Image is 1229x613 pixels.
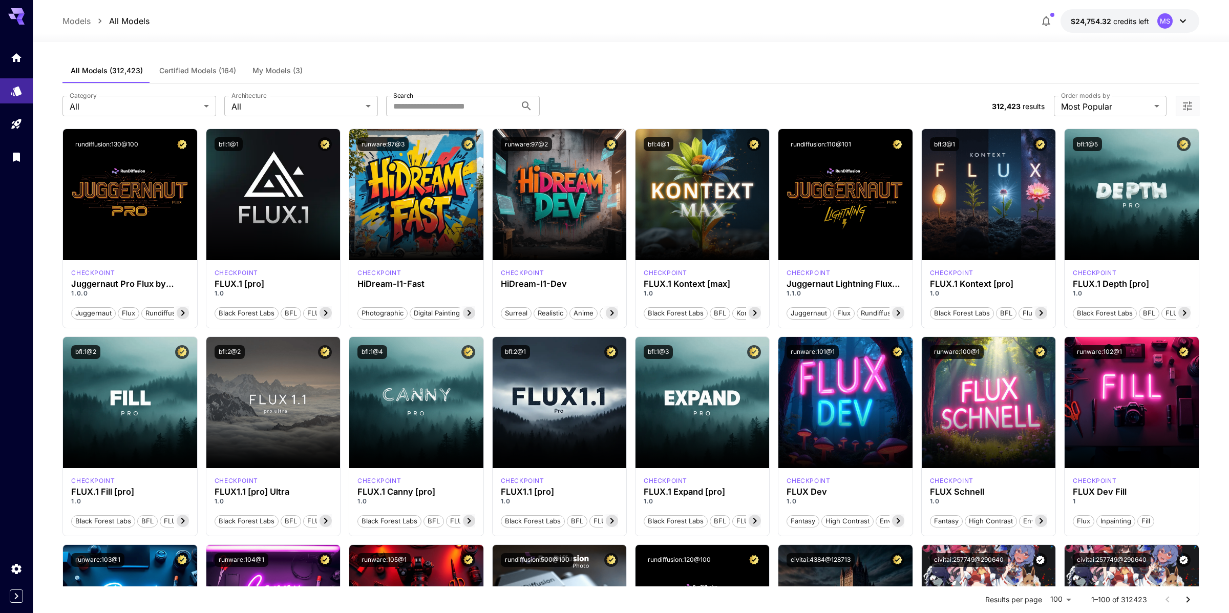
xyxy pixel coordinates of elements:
[318,553,332,567] button: Certified Model – Vetted for best performance and includes a commercial license.
[159,66,236,75] span: Certified Models (164)
[304,516,370,526] span: FLUX1.1 [pro] Ultra
[501,553,574,567] button: rundiffusion:500@100
[62,15,91,27] p: Models
[501,308,531,319] span: Surreal
[1046,592,1075,607] div: 100
[930,514,963,527] button: Fantasy
[930,268,973,278] p: checkpoint
[834,308,854,319] span: flux
[733,308,764,319] span: Kontext
[461,345,475,359] button: Certified Model – Vetted for best performance and includes a commercial license.
[501,345,530,359] button: bfl:2@1
[1091,595,1147,605] p: 1–100 of 312423
[732,514,806,527] button: FLUX.1 Expand [pro]
[71,279,188,289] h3: Juggernaut Pro Flux by RunDiffusion
[930,487,1047,497] h3: FLUX Schnell
[501,497,618,506] p: 1.0
[1073,279,1190,289] div: FLUX.1 Depth [pro]
[1181,100,1194,113] button: Open more filters
[787,268,830,278] p: checkpoint
[1178,589,1198,610] button: Go to next page
[567,514,587,527] button: BFL
[569,306,598,320] button: Anime
[930,279,1047,289] div: FLUX.1 Kontext [pro]
[891,345,904,359] button: Certified Model – Vetted for best performance and includes a commercial license.
[1033,553,1047,567] button: Verified working
[10,51,23,64] div: Home
[787,487,904,497] h3: FLUX Dev
[644,137,673,151] button: bfl:4@1
[215,137,243,151] button: bfl:1@1
[822,516,873,526] span: High Contrast
[600,306,632,320] button: Stylized
[141,306,189,320] button: rundiffusion
[930,476,973,485] div: FLUX.1 S
[747,345,761,359] button: Certified Model – Vetted for best performance and includes a commercial license.
[501,514,565,527] button: Black Forest Labs
[175,553,189,567] button: Certified Model – Vetted for best performance and includes a commercial license.
[71,268,115,278] p: checkpoint
[281,308,301,319] span: BFL
[604,345,618,359] button: Certified Model – Vetted for best performance and includes a commercial license.
[733,516,805,526] span: FLUX.1 Expand [pro]
[965,514,1017,527] button: High Contrast
[424,516,443,526] span: BFL
[10,118,23,131] div: Playground
[71,476,115,485] p: checkpoint
[787,137,855,151] button: rundiffusion:110@101
[357,306,408,320] button: Photographic
[644,268,687,278] div: FLUX.1 Kontext [max]
[501,476,544,485] p: checkpoint
[215,268,258,278] p: checkpoint
[70,100,200,113] span: All
[357,345,387,359] button: bfl:1@4
[787,345,839,359] button: runware:101@1
[1137,514,1154,527] button: Fill
[215,308,278,319] span: Black Forest Labs
[857,308,904,319] span: rundiffusion
[318,137,332,151] button: Certified Model – Vetted for best performance and includes a commercial license.
[215,306,279,320] button: Black Forest Labs
[1177,345,1191,359] button: Certified Model – Vetted for best performance and includes a commercial license.
[930,345,984,359] button: runware:100@1
[644,289,761,298] p: 1.0
[644,308,707,319] span: Black Forest Labs
[1019,306,1066,320] button: Flux Kontext
[215,345,245,359] button: bfl:2@2
[501,487,618,497] h3: FLUX1.1 [pro]
[1073,487,1190,497] h3: FLUX Dev Fill
[930,497,1047,506] p: 1.0
[787,553,855,567] button: civitai:4384@128713
[501,137,552,151] button: runware:97@2
[357,279,475,289] h3: HiDream-I1-Fast
[644,268,687,278] p: checkpoint
[644,516,707,526] span: Black Forest Labs
[644,306,708,320] button: Black Forest Labs
[891,137,904,151] button: Certified Model – Vetted for best performance and includes a commercial license.
[138,516,157,526] span: BFL
[1073,476,1116,485] p: checkpoint
[142,308,189,319] span: rundiffusion
[1061,100,1150,113] span: Most Popular
[787,306,831,320] button: juggernaut
[787,514,819,527] button: Fantasy
[71,268,115,278] div: FLUX.1 D
[1139,308,1159,319] span: BFL
[930,476,973,485] p: checkpoint
[710,516,730,526] span: BFL
[175,345,189,359] button: Certified Model – Vetted for best performance and includes a commercial license.
[996,306,1016,320] button: BFL
[787,289,904,298] p: 1.1.0
[710,308,730,319] span: BFL
[357,487,475,497] div: FLUX.1 Canny [pro]
[1177,137,1191,151] button: Certified Model – Vetted for best performance and includes a commercial license.
[644,279,761,289] div: FLUX.1 Kontext [max]
[1096,514,1135,527] button: Inpainting
[534,306,567,320] button: Realistic
[215,268,258,278] div: fluxpro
